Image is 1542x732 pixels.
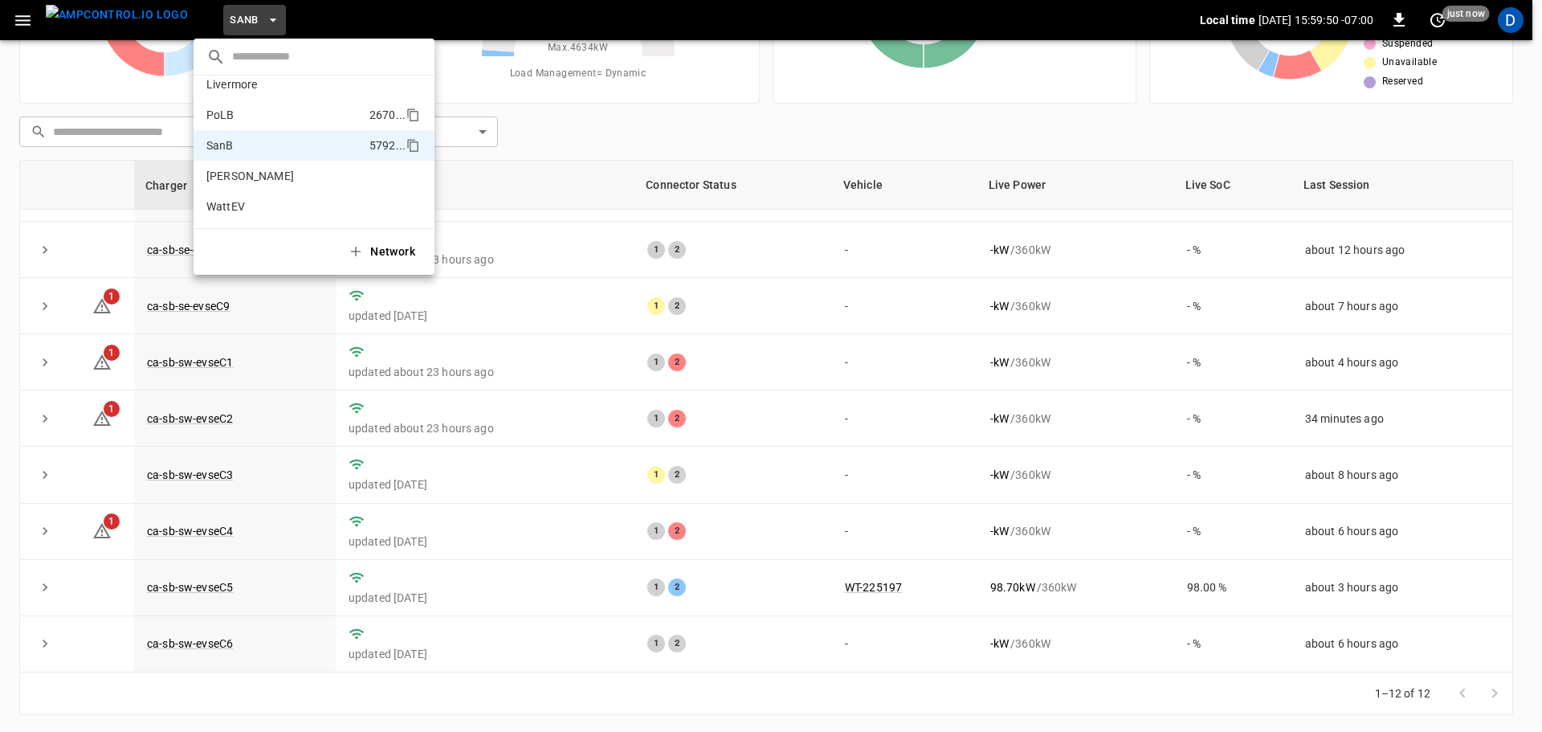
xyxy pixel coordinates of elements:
button: Network [338,235,428,268]
p: WattEV [206,198,245,215]
p: PoLB [206,107,235,123]
p: SanB [206,137,234,153]
p: [PERSON_NAME] [206,168,294,184]
div: copy [405,136,422,155]
div: copy [405,105,422,125]
p: Livermore [206,76,257,92]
